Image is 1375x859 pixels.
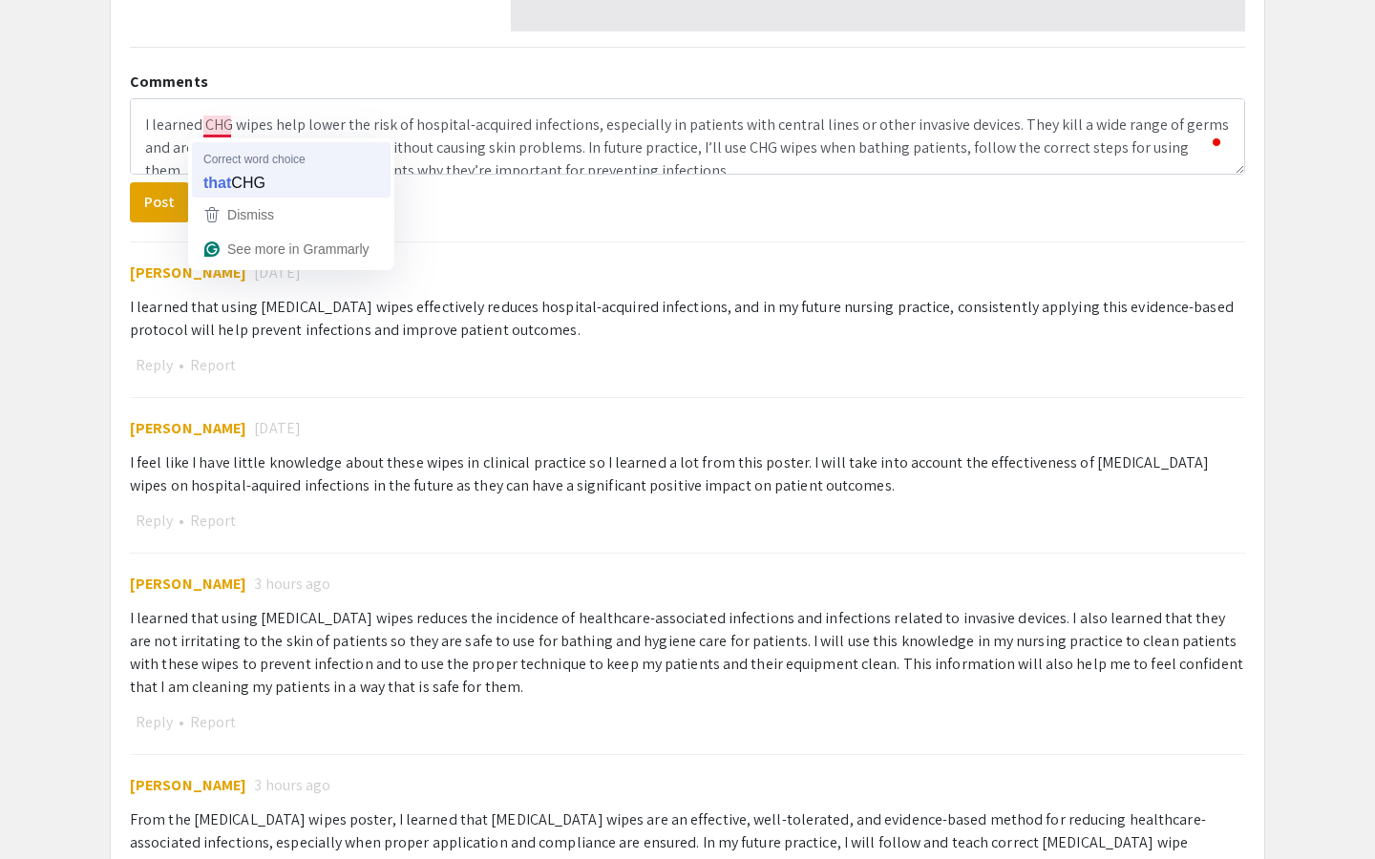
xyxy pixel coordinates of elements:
span: [PERSON_NAME] [130,574,246,594]
button: Reply [130,353,179,378]
button: Report [184,509,242,534]
iframe: Chat [14,773,81,845]
button: Post [130,182,189,222]
textarea: To enrich screen reader interactions, please activate Accessibility in Grammarly extension settings [130,98,1245,175]
button: Report [184,353,242,378]
h2: Comments [130,73,1245,91]
span: [DATE] [254,417,301,440]
button: Report [184,710,242,735]
span: 3 hours ago [254,774,330,797]
button: Reply [130,509,179,534]
div: • [130,710,1245,735]
div: I feel like I have little knowledge about these wipes in clinical practice so I learned a lot fro... [130,451,1245,497]
span: [PERSON_NAME] [130,775,246,795]
button: Reply [130,710,179,735]
span: [DATE] [254,262,301,284]
div: I learned that using [MEDICAL_DATA] wipes effectively reduces hospital-acquired infections, and i... [130,296,1245,342]
span: 3 hours ago [254,573,330,596]
div: I learned that using [MEDICAL_DATA] wipes reduces the incidence of healthcare-associated infectio... [130,607,1245,699]
div: • [130,509,1245,534]
div: • [130,353,1245,378]
span: [PERSON_NAME] [130,262,246,283]
span: [PERSON_NAME] [130,418,246,438]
